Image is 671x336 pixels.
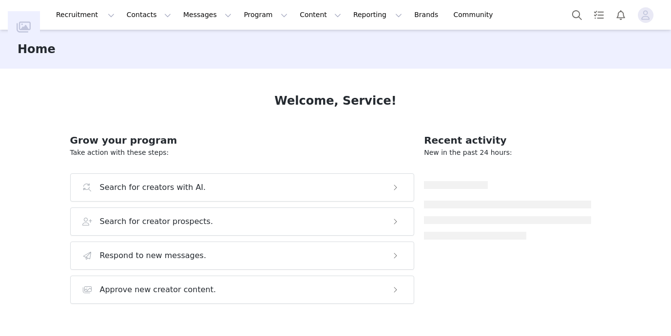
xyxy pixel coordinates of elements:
[18,40,56,58] h3: Home
[70,173,415,202] button: Search for creators with AI.
[121,4,177,26] button: Contacts
[566,4,588,26] button: Search
[294,4,347,26] button: Content
[424,133,591,148] h2: Recent activity
[610,4,632,26] button: Notifications
[238,4,293,26] button: Program
[274,92,396,110] h1: Welcome, Service!
[100,216,213,227] h3: Search for creator prospects.
[100,284,216,296] h3: Approve new creator content.
[424,148,591,158] p: New in the past 24 hours:
[100,182,206,193] h3: Search for creators with AI.
[641,7,650,23] div: avatar
[588,4,610,26] a: Tasks
[177,4,237,26] button: Messages
[448,4,503,26] a: Community
[70,242,415,270] button: Respond to new messages.
[50,4,120,26] button: Recruitment
[70,148,415,158] p: Take action with these steps:
[632,7,663,23] button: Profile
[100,250,207,261] h3: Respond to new messages.
[70,207,415,236] button: Search for creator prospects.
[70,133,415,148] h2: Grow your program
[70,276,415,304] button: Approve new creator content.
[408,4,447,26] a: Brands
[347,4,408,26] button: Reporting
